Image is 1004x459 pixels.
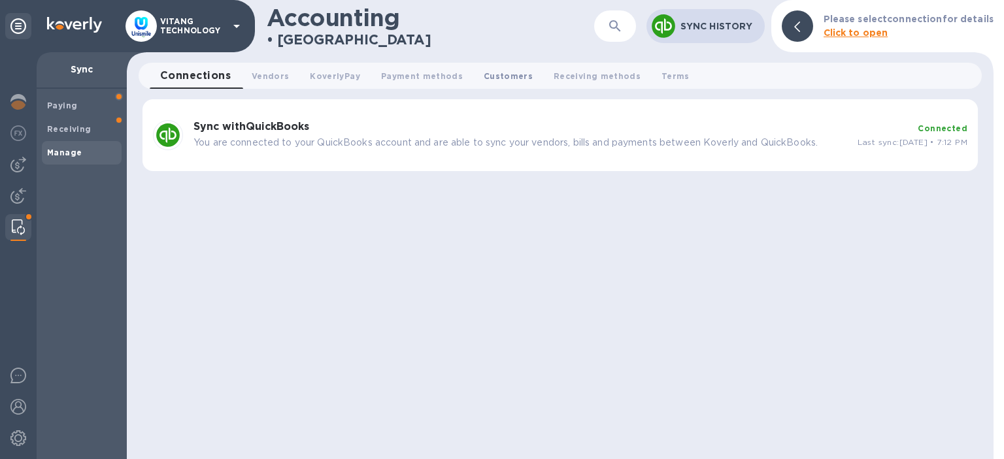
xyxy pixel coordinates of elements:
[160,67,231,85] span: Connections
[310,69,360,83] span: KoverlyPay
[193,120,309,133] b: Sync with QuickBooks
[47,101,77,110] b: Paying
[193,136,847,150] p: You are connected to your QuickBooks account and are able to sync your vendors, bills and payment...
[824,14,994,24] b: Please select connection for details
[267,31,431,48] h2: • [GEOGRAPHIC_DATA]
[10,125,26,141] img: Foreign exchange
[824,27,888,38] b: Click to open
[160,17,226,35] p: VITANG TECHNOLOGY
[267,4,399,31] h1: Accounting
[47,148,82,157] b: Manage
[47,17,102,33] img: Logo
[858,137,967,147] span: Last sync: [DATE] • 7:12 PM
[47,124,92,134] b: Receiving
[680,20,754,33] p: Sync History
[661,69,690,83] span: Terms
[5,13,31,39] div: Unpin categories
[918,123,967,133] b: Connected
[484,69,533,83] span: Customers
[381,69,463,83] span: Payment methods
[47,63,116,76] p: Sync
[252,69,289,83] span: Vendors
[554,69,641,83] span: Receiving methods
